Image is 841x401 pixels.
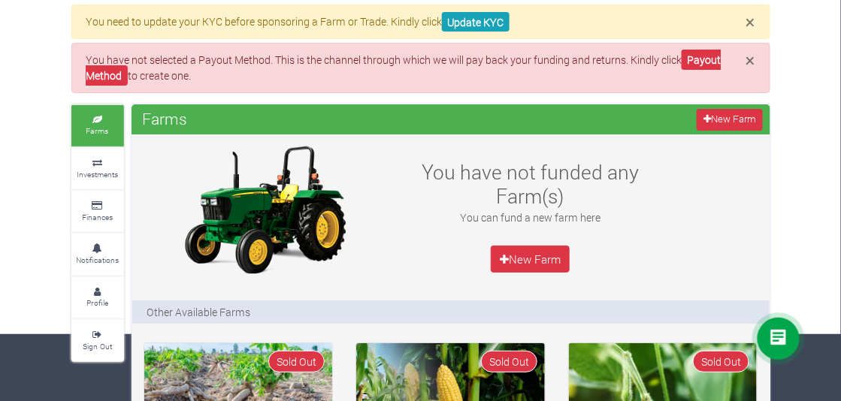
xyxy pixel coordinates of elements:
[481,351,537,372] span: Sold Out
[693,351,749,372] span: Sold Out
[491,246,570,273] a: New Farm
[86,50,722,86] a: Payout Method
[86,14,755,29] p: You need to update your KYC before sponsoring a Farm or Trade. Kindly click
[411,210,649,225] p: You can fund a new farm here
[86,297,108,308] small: Profile
[411,160,649,207] h3: You have not funded any Farm(s)
[139,104,192,134] span: Farms
[746,52,755,69] button: Close
[71,105,124,146] a: Farms
[71,277,124,318] a: Profile
[77,169,118,179] small: Investments
[71,234,124,275] a: Notifications
[147,304,251,320] p: Other Available Farms
[71,320,124,361] a: Sign Out
[86,125,109,136] small: Farms
[697,109,762,131] a: New Farm
[71,148,124,189] a: Investments
[71,191,124,232] a: Finances
[746,14,755,31] button: Close
[76,255,119,265] small: Notifications
[171,142,358,277] img: growforme image
[83,341,112,351] small: Sign Out
[746,49,755,71] span: ×
[268,351,325,372] span: Sold Out
[746,11,755,33] span: ×
[86,52,755,83] p: You have not selected a Payout Method. This is the channel through which we will pay back your fu...
[82,212,113,222] small: Finances
[442,12,510,32] a: Update KYC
